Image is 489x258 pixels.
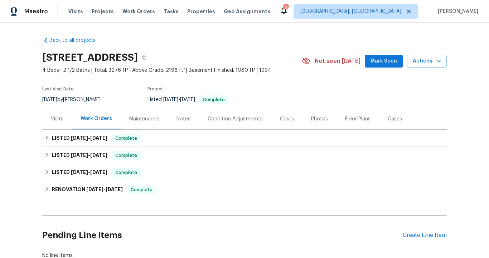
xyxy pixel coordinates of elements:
[52,185,123,194] h6: RENOVATION
[200,98,228,102] span: Complete
[42,147,447,164] div: LISTED [DATE]-[DATE]Complete
[51,115,63,123] div: Visits
[68,8,83,15] span: Visits
[112,135,140,142] span: Complete
[52,134,107,143] h6: LISTED
[52,151,107,160] h6: LISTED
[71,170,88,175] span: [DATE]
[164,9,179,14] span: Tasks
[112,169,140,176] span: Complete
[147,97,228,102] span: Listed
[71,153,88,158] span: [DATE]
[106,187,123,192] span: [DATE]
[311,115,328,123] div: Photos
[315,58,360,65] span: Not seen [DATE]
[71,153,107,158] span: -
[42,219,403,252] h2: Pending Line Items
[24,8,48,15] span: Maestro
[42,164,447,181] div: LISTED [DATE]-[DATE]Complete
[176,115,190,123] div: Notes
[407,55,447,68] button: Actions
[280,115,294,123] div: Costs
[42,130,447,147] div: LISTED [DATE]-[DATE]Complete
[187,8,215,15] span: Properties
[388,115,402,123] div: Cases
[92,8,114,15] span: Projects
[122,8,155,15] span: Work Orders
[112,152,140,159] span: Complete
[42,67,302,74] span: 4 Beds | 2 1/2 Baths | Total: 3276 ft² | Above Grade: 2196 ft² | Basement Finished: 1080 ft² | 1994
[52,168,107,177] h6: LISTED
[86,187,123,192] span: -
[147,87,163,91] span: Project
[371,57,397,66] span: Mark Seen
[163,97,178,102] span: [DATE]
[42,54,138,61] h2: [STREET_ADDRESS]
[42,181,447,198] div: RENOVATION [DATE]-[DATE]Complete
[403,232,447,239] div: Create Line Item
[71,135,107,140] span: -
[128,186,155,193] span: Complete
[42,37,111,44] a: Back to all projects
[413,57,441,66] span: Actions
[90,170,107,175] span: [DATE]
[283,4,288,11] div: 2
[180,97,195,102] span: [DATE]
[42,95,109,104] div: by [PERSON_NAME]
[224,8,270,15] span: Geo Assignments
[42,87,74,91] span: Last Visit Date
[435,8,478,15] span: [PERSON_NAME]
[365,55,403,68] button: Mark Seen
[163,97,195,102] span: -
[208,115,263,123] div: Condition Adjustments
[90,135,107,140] span: [DATE]
[138,51,151,64] button: Copy Address
[81,115,112,122] div: Work Orders
[86,187,103,192] span: [DATE]
[90,153,107,158] span: [DATE]
[42,97,57,102] span: [DATE]
[345,115,371,123] div: Floor Plans
[71,170,107,175] span: -
[129,115,159,123] div: Maintenance
[300,8,401,15] span: [GEOGRAPHIC_DATA], [GEOGRAPHIC_DATA]
[71,135,88,140] span: [DATE]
